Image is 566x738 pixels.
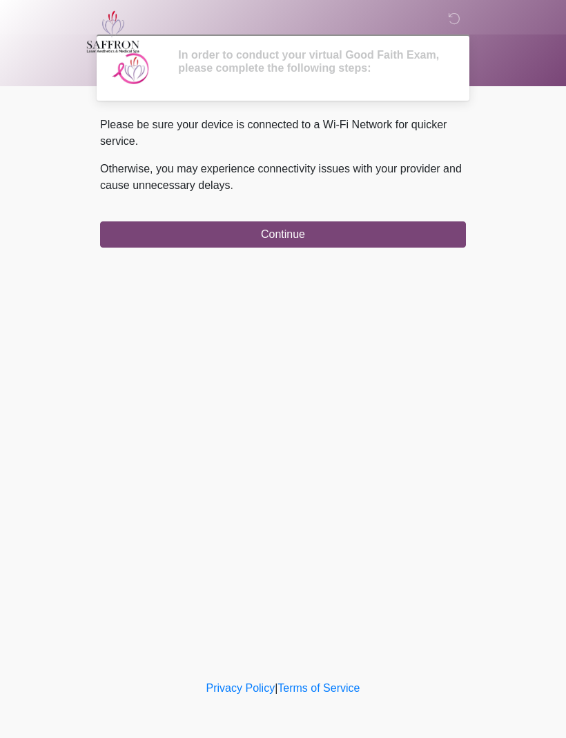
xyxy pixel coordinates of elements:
[275,682,277,694] a: |
[86,10,140,53] img: Saffron Laser Aesthetics and Medical Spa Logo
[206,682,275,694] a: Privacy Policy
[100,161,466,194] p: Otherwise, you may experience connectivity issues with your provider and cause unnecessary delays
[231,179,233,191] span: .
[100,117,466,150] p: Please be sure your device is connected to a Wi-Fi Network for quicker service.
[100,221,466,248] button: Continue
[277,682,360,694] a: Terms of Service
[110,48,152,90] img: Agent Avatar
